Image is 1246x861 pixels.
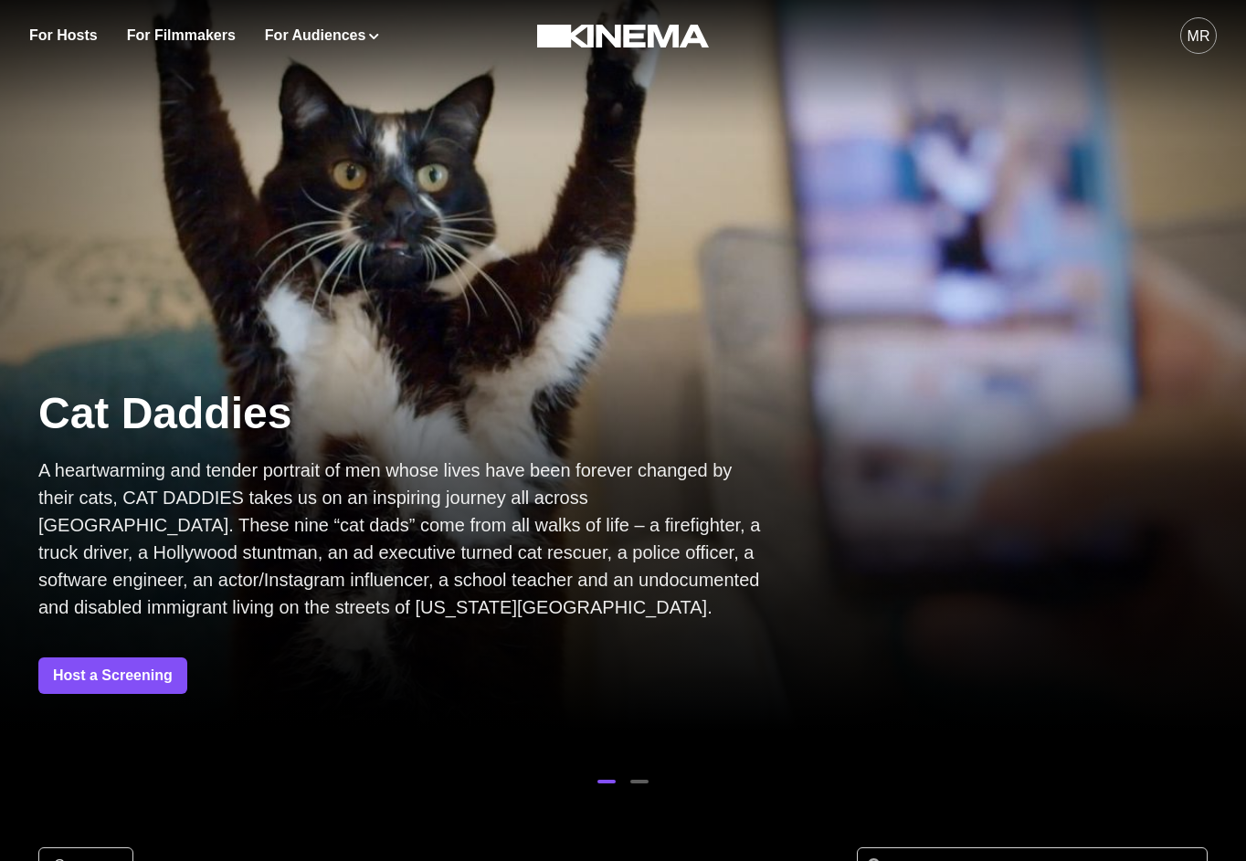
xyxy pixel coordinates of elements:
a: Host a Screening [38,657,187,694]
a: For Hosts [29,25,98,47]
div: MR [1188,26,1210,47]
p: A heartwarming and tender portrait of men whose lives have been forever changed by their cats, CA... [38,457,769,621]
a: For Filmmakers [127,25,236,47]
button: For Audiences [265,25,379,47]
p: Cat Daddies [38,385,769,442]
